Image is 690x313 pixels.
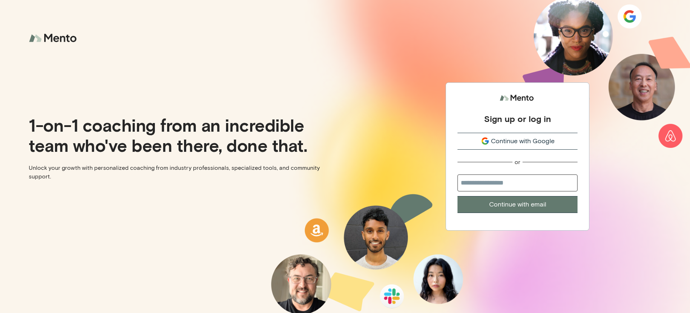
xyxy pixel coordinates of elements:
[29,29,79,48] img: logo
[484,113,551,124] div: Sign up or log in
[500,91,535,105] img: logo.svg
[457,133,578,150] button: Continue with Google
[515,158,520,166] div: or
[29,115,339,155] p: 1-on-1 coaching from an incredible team who've been there, done that.
[29,164,339,181] p: Unlock your growth with personalized coaching from industry professionals, specialized tools, and...
[457,196,578,213] button: Continue with email
[491,136,555,146] span: Continue with Google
